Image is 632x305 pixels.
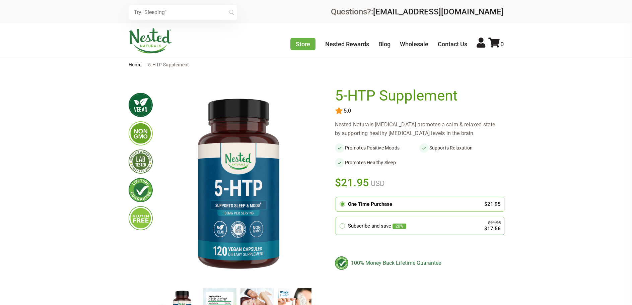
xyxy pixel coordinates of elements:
span: USD [369,179,384,188]
a: 0 [488,41,504,48]
img: badge-lifetimeguarantee-color.svg [335,256,348,270]
span: 5.0 [343,108,351,114]
div: 100% Money Back Lifetime Guarantee [335,256,504,270]
a: Wholesale [400,41,428,48]
img: vegan [129,93,153,117]
li: Promotes Healthy Sleep [335,158,419,167]
a: Home [129,62,142,67]
img: 5-HTP Supplement [163,87,313,283]
img: gmofree [129,121,153,145]
a: Store [290,38,315,50]
img: lifetimeguarantee [129,178,153,202]
img: Nested Naturals [129,28,172,54]
li: Supports Relaxation [419,143,504,152]
a: Nested Rewards [325,41,369,48]
li: Promotes Positive Moods [335,143,419,152]
a: [EMAIL_ADDRESS][DOMAIN_NAME] [373,7,504,16]
img: glutenfree [129,206,153,230]
input: Try "Sleeping" [129,5,237,20]
a: Blog [378,41,391,48]
div: Nested Naturals [MEDICAL_DATA] promotes a calm & relaxed state by supporting healthy [MEDICAL_DAT... [335,120,504,138]
span: 0 [500,41,504,48]
a: Contact Us [438,41,467,48]
img: star.svg [335,107,343,115]
span: | [143,62,147,67]
img: thirdpartytested [129,149,153,174]
h1: 5-HTP Supplement [335,87,500,104]
span: $21.95 [335,175,369,190]
span: 5-HTP Supplement [148,62,189,67]
nav: breadcrumbs [129,58,504,71]
div: Questions?: [331,8,504,16]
